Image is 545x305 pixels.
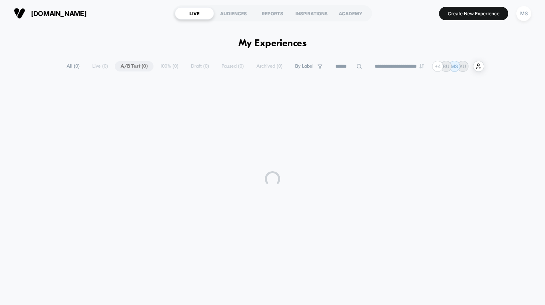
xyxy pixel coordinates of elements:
[439,7,508,20] button: Create New Experience
[61,61,85,71] span: All ( 0 )
[14,8,25,19] img: Visually logo
[460,63,466,69] p: KU
[443,63,449,69] p: BU
[31,10,86,18] span: [DOMAIN_NAME]
[295,63,313,69] span: By Label
[253,7,292,19] div: REPORTS
[214,7,253,19] div: AUDIENCES
[175,7,214,19] div: LIVE
[11,7,89,19] button: [DOMAIN_NAME]
[432,61,443,72] div: + 4
[331,7,370,19] div: ACADEMY
[292,7,331,19] div: INSPIRATIONS
[419,64,424,68] img: end
[451,63,458,69] p: MS
[238,38,307,49] h1: My Experiences
[516,6,531,21] div: MS
[514,6,534,21] button: MS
